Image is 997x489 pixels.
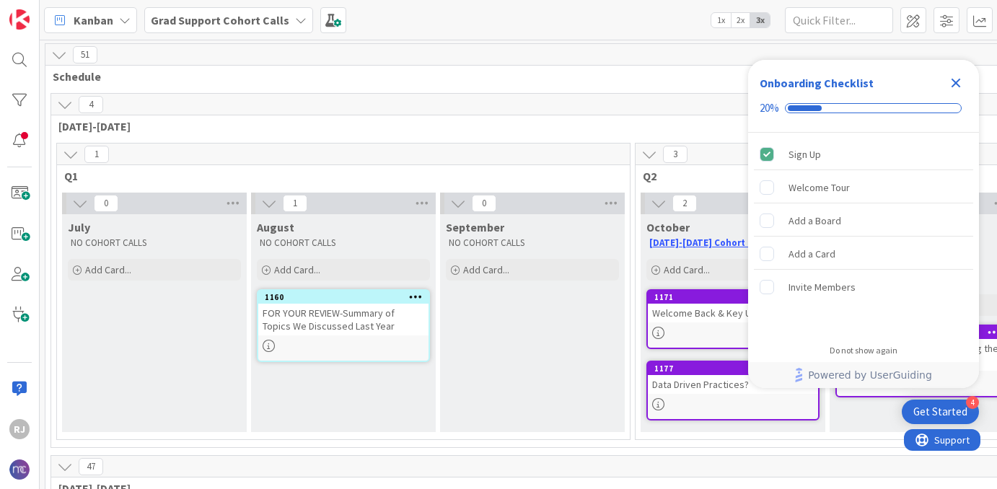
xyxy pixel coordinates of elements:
[755,362,972,388] a: Powered by UserGuiding
[463,263,509,276] span: Add Card...
[646,289,820,349] a: 1171Welcome Back & Key Updates
[257,289,430,362] a: 1160FOR YOUR REVIEW-Summary of Topics We Discussed Last Year
[9,459,30,480] img: avatar
[646,220,690,234] span: October
[731,13,750,27] span: 2x
[754,238,973,270] div: Add a Card is incomplete.
[71,237,238,249] p: NO COHORT CALLS
[265,292,429,302] div: 1160
[648,291,818,322] div: 1171Welcome Back & Key Updates
[748,362,979,388] div: Footer
[663,146,688,163] span: 3
[750,13,770,27] span: 3x
[258,291,429,335] div: 1160FOR YOUR REVIEW-Summary of Topics We Discussed Last Year
[754,271,973,303] div: Invite Members is incomplete.
[711,13,731,27] span: 1x
[785,7,893,33] input: Quick Filter...
[966,396,979,409] div: 4
[79,96,103,113] span: 4
[830,345,897,356] div: Do not show again
[748,133,979,335] div: Checklist items
[789,212,841,229] div: Add a Board
[789,146,821,163] div: Sign Up
[760,102,967,115] div: Checklist progress: 20%
[789,245,835,263] div: Add a Card
[9,419,30,439] div: RJ
[654,292,818,302] div: 1171
[748,60,979,388] div: Checklist Container
[84,146,109,163] span: 1
[760,74,874,92] div: Onboarding Checklist
[74,12,113,29] span: Kanban
[760,102,779,115] div: 20%
[648,362,818,375] div: 1177
[754,172,973,203] div: Welcome Tour is incomplete.
[258,291,429,304] div: 1160
[944,71,967,94] div: Close Checklist
[789,179,850,196] div: Welcome Tour
[649,237,809,249] a: [DATE]-[DATE] Cohort Call Schedule
[446,220,504,234] span: September
[73,46,97,63] span: 51
[9,9,30,30] img: Visit kanbanzone.com
[789,278,856,296] div: Invite Members
[472,195,496,212] span: 0
[672,195,697,212] span: 2
[754,138,973,170] div: Sign Up is complete.
[274,263,320,276] span: Add Card...
[754,205,973,237] div: Add a Board is incomplete.
[94,195,118,212] span: 0
[646,361,820,420] a: 1177Data Driven Practices?
[913,405,967,419] div: Get Started
[283,195,307,212] span: 1
[257,220,294,234] span: August
[648,304,818,322] div: Welcome Back & Key Updates
[30,2,66,19] span: Support
[260,237,427,249] p: NO COHORT CALLS
[664,263,710,276] span: Add Card...
[808,366,932,384] span: Powered by UserGuiding
[648,291,818,304] div: 1171
[151,13,289,27] b: Grad Support Cohort Calls
[648,362,818,394] div: 1177Data Driven Practices?
[64,169,612,183] span: Q1
[648,375,818,394] div: Data Driven Practices?
[449,237,616,249] p: NO COHORT CALLS
[654,364,818,374] div: 1177
[85,263,131,276] span: Add Card...
[79,458,103,475] span: 47
[258,304,429,335] div: FOR YOUR REVIEW-Summary of Topics We Discussed Last Year
[902,400,979,424] div: Open Get Started checklist, remaining modules: 4
[68,220,90,234] span: July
